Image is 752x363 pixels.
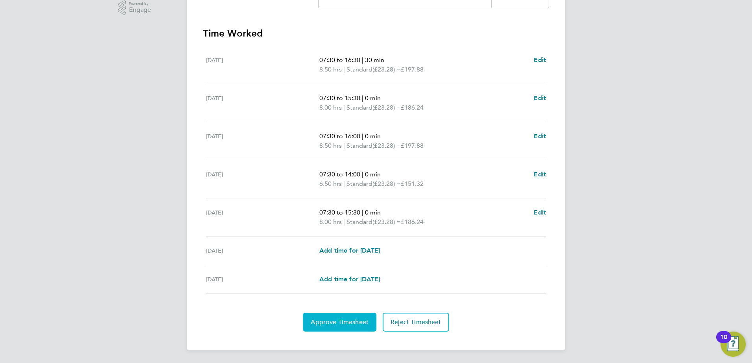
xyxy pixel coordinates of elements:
button: Open Resource Center, 10 new notifications [721,332,746,357]
span: (£23.28) = [372,142,401,149]
span: 8.00 hrs [319,218,342,225]
span: 8.50 hrs [319,142,342,149]
span: 0 min [365,132,381,140]
span: Powered by [129,0,151,7]
span: £186.24 [401,104,424,111]
a: Add time for [DATE] [319,246,380,255]
span: | [343,218,345,225]
span: 07:30 to 16:30 [319,56,360,64]
a: Add time for [DATE] [319,275,380,284]
span: 30 min [365,56,384,64]
div: [DATE] [206,55,319,74]
span: 6.50 hrs [319,180,342,187]
span: | [362,132,363,140]
a: Edit [534,55,546,65]
span: Standard [347,141,372,150]
span: £186.24 [401,218,424,225]
span: | [343,142,345,149]
span: Edit [534,170,546,178]
span: (£23.28) = [372,66,401,73]
span: 07:30 to 16:00 [319,132,360,140]
div: [DATE] [206,93,319,112]
span: £151.32 [401,180,424,187]
span: (£23.28) = [372,180,401,187]
span: Approve Timesheet [311,318,369,326]
span: (£23.28) = [372,218,401,225]
span: Standard [347,179,372,189]
span: 0 min [365,170,381,178]
span: | [362,56,363,64]
span: (£23.28) = [372,104,401,111]
div: 10 [720,337,727,347]
span: 07:30 to 15:30 [319,94,360,102]
div: [DATE] [206,132,319,150]
span: Standard [347,217,372,227]
span: Edit [534,132,546,140]
span: 07:30 to 14:00 [319,170,360,178]
span: | [343,104,345,111]
a: Edit [534,208,546,217]
span: | [362,170,363,178]
div: [DATE] [206,246,319,255]
a: Edit [534,170,546,179]
span: 07:30 to 15:30 [319,209,360,216]
span: £197.88 [401,142,424,149]
button: Reject Timesheet [383,313,449,332]
div: [DATE] [206,208,319,227]
span: Standard [347,103,372,112]
h3: Time Worked [203,27,549,40]
span: | [362,209,363,216]
span: Reject Timesheet [391,318,441,326]
span: Engage [129,7,151,13]
span: 8.00 hrs [319,104,342,111]
a: Powered byEngage [118,0,151,15]
span: | [362,94,363,102]
button: Approve Timesheet [303,313,376,332]
span: 8.50 hrs [319,66,342,73]
span: Edit [534,56,546,64]
span: 0 min [365,209,381,216]
span: Edit [534,94,546,102]
span: | [343,66,345,73]
span: Edit [534,209,546,216]
span: £197.88 [401,66,424,73]
div: [DATE] [206,170,319,189]
div: [DATE] [206,275,319,284]
span: | [343,180,345,187]
span: Add time for [DATE] [319,275,380,283]
a: Edit [534,93,546,103]
a: Edit [534,132,546,141]
span: 0 min [365,94,381,102]
span: Add time for [DATE] [319,247,380,254]
span: Standard [347,65,372,74]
